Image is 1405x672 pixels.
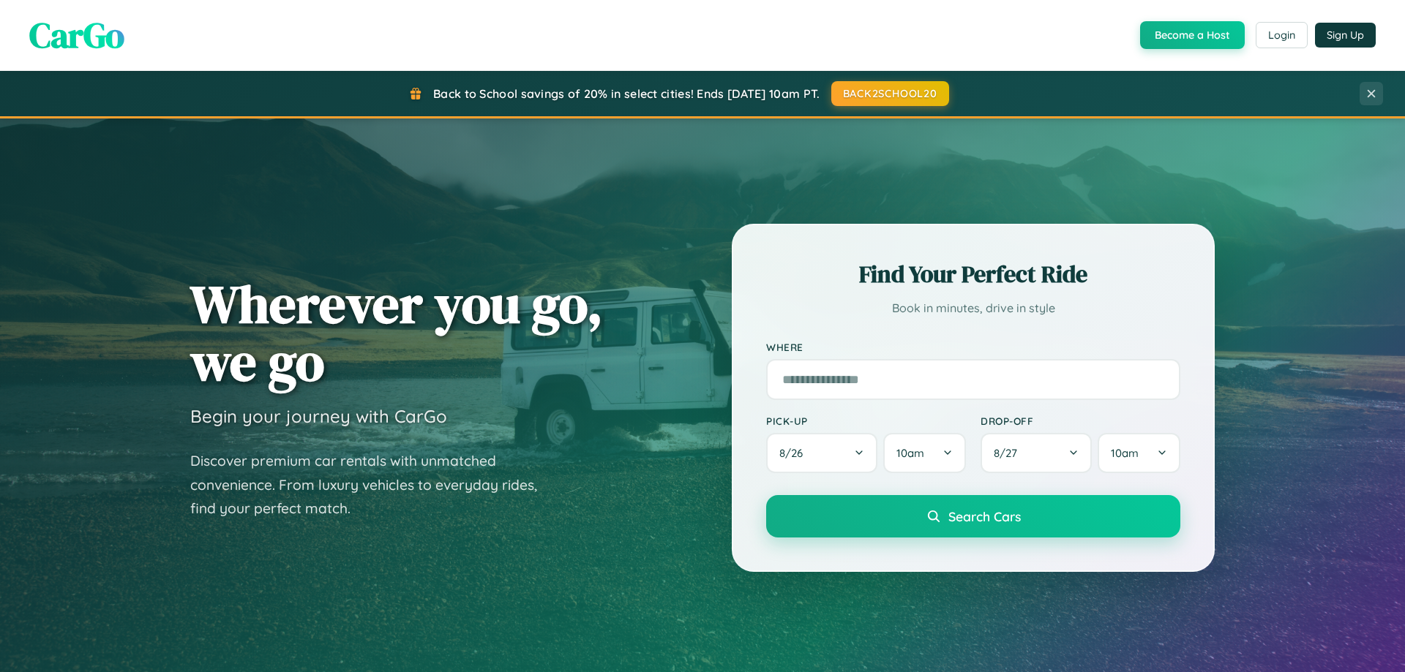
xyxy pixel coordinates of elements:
button: 10am [1098,433,1180,473]
span: 8 / 26 [779,446,810,460]
button: 8/26 [766,433,877,473]
p: Book in minutes, drive in style [766,298,1180,319]
h2: Find Your Perfect Ride [766,258,1180,290]
label: Where [766,341,1180,353]
button: Sign Up [1315,23,1376,48]
span: CarGo [29,11,124,59]
button: 10am [883,433,966,473]
span: Back to School savings of 20% in select cities! Ends [DATE] 10am PT. [433,86,820,101]
h1: Wherever you go, we go [190,275,603,390]
button: 8/27 [981,433,1092,473]
span: 10am [896,446,924,460]
span: 10am [1111,446,1139,460]
button: Become a Host [1140,21,1245,49]
label: Drop-off [981,415,1180,427]
label: Pick-up [766,415,966,427]
h3: Begin your journey with CarGo [190,405,447,427]
span: Search Cars [948,508,1021,524]
button: Search Cars [766,495,1180,537]
button: Login [1256,22,1308,48]
p: Discover premium car rentals with unmatched convenience. From luxury vehicles to everyday rides, ... [190,449,556,521]
button: BACK2SCHOOL20 [831,81,949,106]
span: 8 / 27 [994,446,1024,460]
